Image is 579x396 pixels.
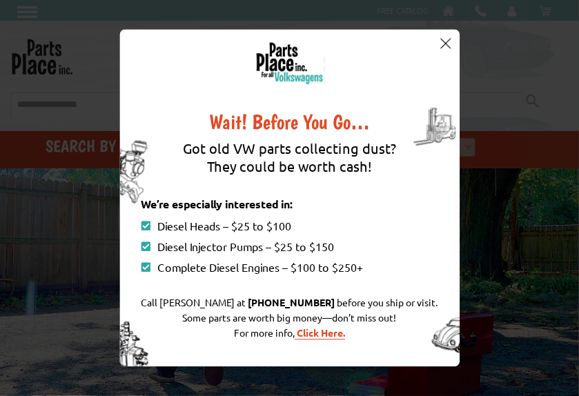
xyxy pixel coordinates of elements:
a: Click Here. [295,327,345,339]
div: Wait! Before You Go… [141,112,438,133]
a: [PHONE_NUMBER] [246,297,337,309]
strong: We’re especially interested in: [141,197,294,212]
div: Complete Diesel Engines – $100 to $250+ [141,261,438,275]
img: points [141,242,151,252]
strong: [PHONE_NUMBER] [248,297,335,309]
img: logo [255,41,324,84]
img: close [441,38,451,48]
strong: Click Here. [297,327,345,339]
img: points [141,221,151,231]
img: points [141,263,151,273]
div: Got old VW parts collecting dust? They could be worth cash! [141,133,438,197]
div: Diesel Injector Pumps – $25 to $150 [141,240,438,254]
div: Diesel Heads – $25 to $100 [141,219,438,233]
div: Call [PERSON_NAME] at before you ship or visit. Some parts are worth big money—don’t miss out! Fo... [141,281,438,355]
